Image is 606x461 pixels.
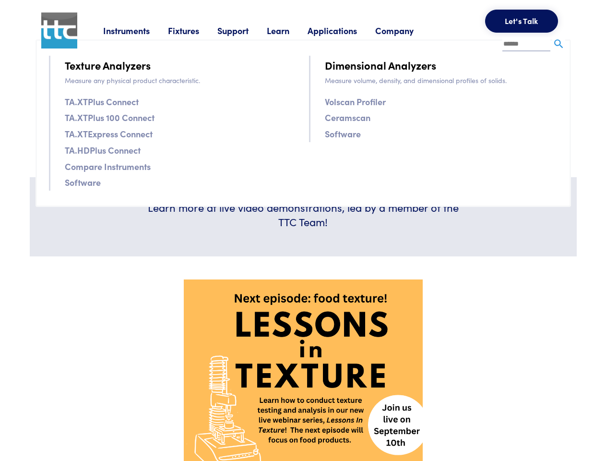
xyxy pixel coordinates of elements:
a: Software [325,127,361,141]
p: Measure volume, density, and dimensional profiles of solids. [325,75,558,85]
button: Let's Talk [485,10,558,33]
a: Instruments [103,24,168,36]
a: TA.XTExpress Connect [65,127,153,141]
a: Learn [267,24,308,36]
a: Support [217,24,267,36]
h6: Learn more at live video demonstrations, led by a member of the TTC Team! [142,200,464,230]
a: Applications [308,24,375,36]
a: Ceramscan [325,110,370,124]
p: Measure any physical product characteristic. [65,75,297,85]
a: Company [375,24,432,36]
a: Dimensional Analyzers [325,57,436,73]
img: ttc_logo_1x1_v1.0.png [41,12,77,49]
a: Volscan Profiler [325,95,386,109]
a: Texture Analyzers [65,57,151,73]
a: TA.HDPlus Connect [65,143,141,157]
a: TA.XTPlus 100 Connect [65,110,154,124]
a: Compare Instruments [65,159,151,173]
a: Fixtures [168,24,217,36]
a: TA.XTPlus Connect [65,95,139,109]
a: Software [65,175,101,189]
